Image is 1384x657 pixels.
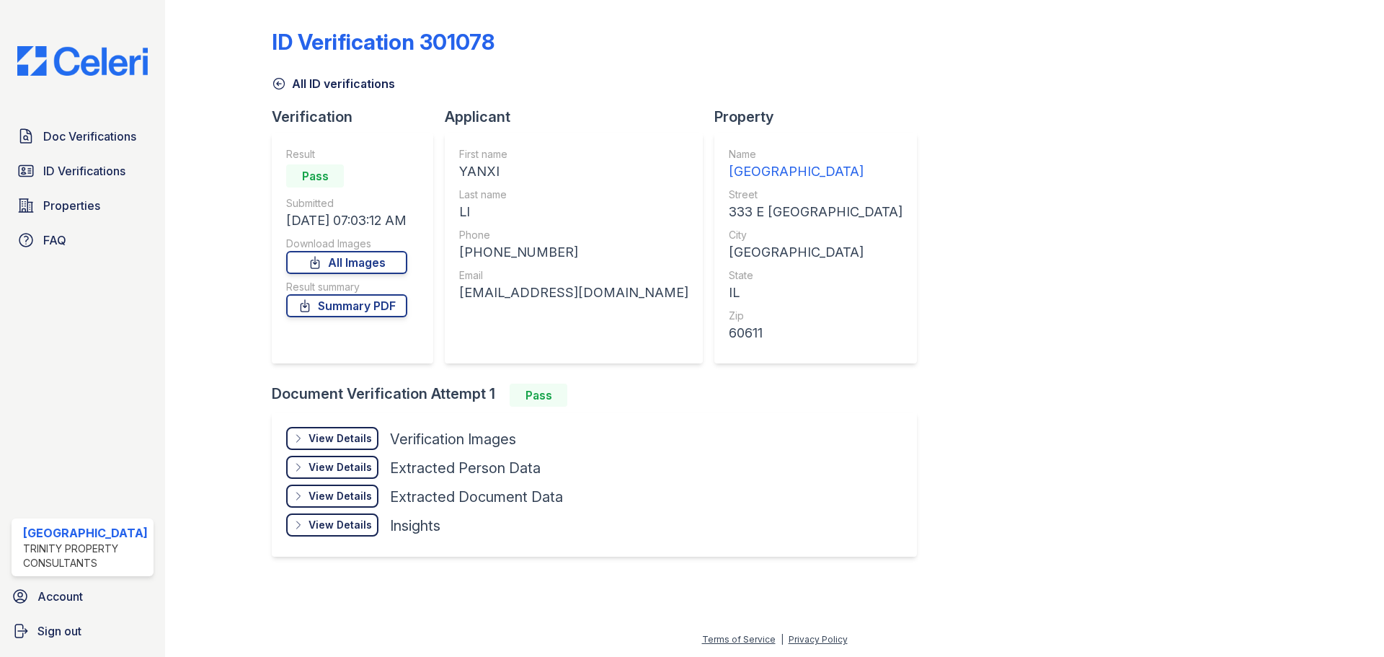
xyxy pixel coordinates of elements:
[309,431,372,446] div: View Details
[729,268,902,283] div: State
[12,156,154,185] a: ID Verifications
[729,147,902,182] a: Name [GEOGRAPHIC_DATA]
[445,107,714,127] div: Applicant
[286,237,407,251] div: Download Images
[459,242,688,263] div: [PHONE_NUMBER]
[309,489,372,503] div: View Details
[459,202,688,222] div: LI
[459,228,688,242] div: Phone
[286,251,407,274] a: All Images
[729,228,902,242] div: City
[43,162,125,180] span: ID Verifications
[37,622,81,640] span: Sign out
[286,294,407,317] a: Summary PDF
[286,164,344,188] div: Pass
[12,226,154,255] a: FAQ
[272,107,445,127] div: Verification
[43,197,100,214] span: Properties
[729,283,902,303] div: IL
[43,232,66,249] span: FAQ
[12,191,154,220] a: Properties
[390,516,440,536] div: Insights
[6,617,159,645] a: Sign out
[390,487,563,507] div: Extracted Document Data
[459,162,688,182] div: YANXI
[459,283,688,303] div: [EMAIL_ADDRESS][DOMAIN_NAME]
[309,518,372,532] div: View Details
[286,196,407,211] div: Submitted
[729,242,902,263] div: [GEOGRAPHIC_DATA]
[729,162,902,182] div: [GEOGRAPHIC_DATA]
[43,128,136,145] span: Doc Verifications
[459,188,688,202] div: Last name
[272,384,928,407] div: Document Verification Attempt 1
[390,429,516,449] div: Verification Images
[789,634,848,645] a: Privacy Policy
[286,211,407,231] div: [DATE] 07:03:12 AM
[23,542,148,570] div: Trinity Property Consultants
[781,634,784,645] div: |
[729,323,902,343] div: 60611
[6,46,159,76] img: CE_Logo_Blue-a8612792a0a2168367f1c8372b55b34899dd931a85d93a1a3d3e32e68fde9ad4.png
[714,107,928,127] div: Property
[12,122,154,151] a: Doc Verifications
[309,460,372,475] div: View Details
[37,588,83,605] span: Account
[459,147,688,162] div: First name
[702,634,776,645] a: Terms of Service
[729,188,902,202] div: Street
[459,268,688,283] div: Email
[510,384,567,407] div: Pass
[23,524,148,542] div: [GEOGRAPHIC_DATA]
[729,309,902,323] div: Zip
[729,147,902,162] div: Name
[272,75,395,92] a: All ID verifications
[390,458,541,478] div: Extracted Person Data
[272,29,494,55] div: ID Verification 301078
[6,582,159,611] a: Account
[286,147,407,162] div: Result
[286,280,407,294] div: Result summary
[729,202,902,222] div: 333 E [GEOGRAPHIC_DATA]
